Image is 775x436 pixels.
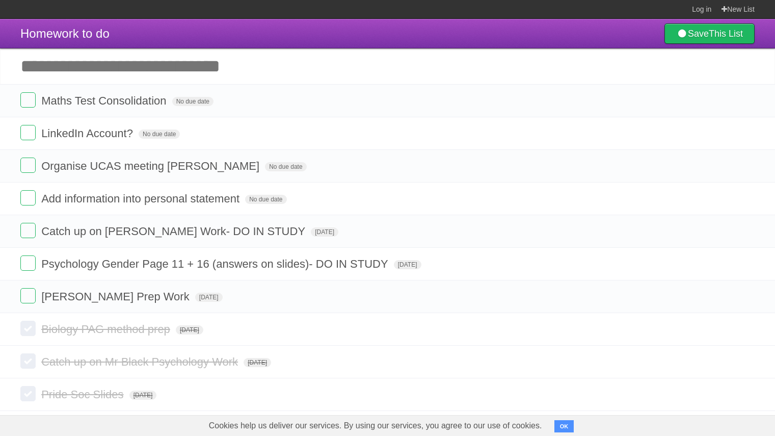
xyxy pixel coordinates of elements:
[41,388,126,401] span: Pride Soc Slides
[41,290,192,303] span: [PERSON_NAME] Prep Work
[20,27,110,40] span: Homework to do
[245,195,286,204] span: No due date
[20,288,36,303] label: Done
[41,258,390,270] span: Psychology Gender Page 11 + 16 (answers on slides)- DO IN STUDY
[41,192,242,205] span: Add information into personal statement
[20,321,36,336] label: Done
[244,358,271,367] span: [DATE]
[41,127,136,140] span: LinkedIn Account?
[41,225,308,238] span: Catch up on [PERSON_NAME] Work- DO IN STUDY
[20,158,36,173] label: Done
[41,323,173,336] span: Biology PAG method prep
[20,190,36,206] label: Done
[20,223,36,238] label: Done
[199,416,552,436] span: Cookies help us deliver our services. By using our services, you agree to our use of cookies.
[664,23,755,44] a: SaveThis List
[41,355,240,368] span: Catch up on Mr Black Psychology Work
[195,293,223,302] span: [DATE]
[176,325,203,335] span: [DATE]
[20,386,36,401] label: Done
[20,92,36,108] label: Done
[172,97,213,106] span: No due date
[265,162,306,171] span: No due date
[394,260,421,269] span: [DATE]
[20,255,36,271] label: Done
[129,391,157,400] span: [DATE]
[139,130,180,139] span: No due date
[709,29,743,39] b: This List
[20,353,36,369] label: Done
[20,125,36,140] label: Done
[554,420,574,432] button: OK
[41,160,262,172] span: Organise UCAS meeting [PERSON_NAME]
[311,227,338,237] span: [DATE]
[41,94,169,107] span: Maths Test Consolidation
